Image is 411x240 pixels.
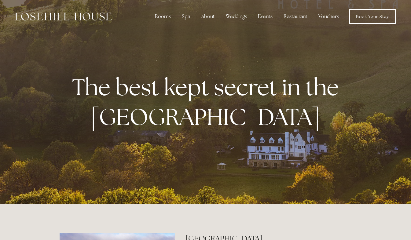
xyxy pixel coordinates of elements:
div: Events [253,10,277,23]
div: Weddings [221,10,252,23]
a: Book Your Stay [349,9,396,24]
div: Rooms [150,10,176,23]
a: Vouchers [314,10,344,23]
div: About [196,10,220,23]
img: Losehill House [15,13,112,20]
div: Spa [177,10,195,23]
strong: The best kept secret in the [GEOGRAPHIC_DATA] [72,72,344,132]
div: Restaurant [279,10,312,23]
